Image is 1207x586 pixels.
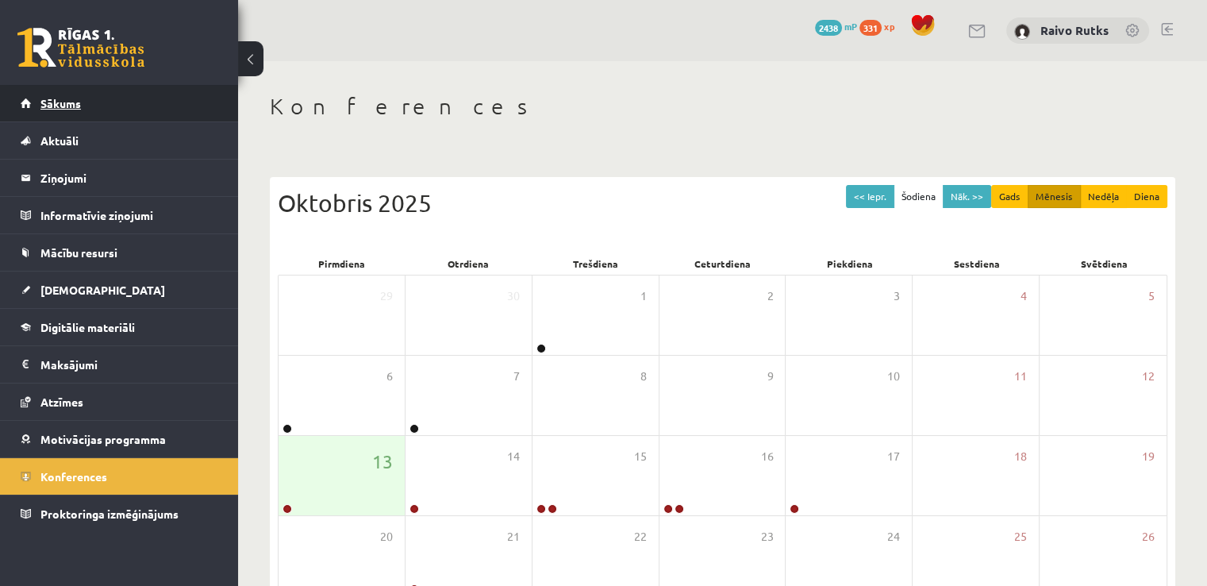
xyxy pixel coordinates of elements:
a: Maksājumi [21,346,218,383]
a: Digitālie materiāli [21,309,218,345]
span: 19 [1142,448,1155,465]
a: Rīgas 1. Tālmācības vidusskola [17,28,144,67]
button: << Iepr. [846,185,894,208]
span: mP [844,20,857,33]
a: Sākums [21,85,218,121]
span: 1 [640,287,647,305]
h1: Konferences [270,93,1175,120]
a: 331 xp [859,20,902,33]
span: Konferences [40,469,107,484]
span: 5 [1148,287,1155,305]
a: Motivācijas programma [21,421,218,457]
span: 6 [386,368,393,385]
img: Raivo Rutks [1014,24,1030,40]
button: Šodiena [894,185,944,208]
a: Informatīvie ziņojumi [21,197,218,233]
span: 26 [1142,528,1155,546]
button: Diena [1126,185,1167,208]
span: 8 [640,368,647,385]
span: 18 [1014,448,1027,465]
span: Motivācijas programma [40,432,166,446]
div: Otrdiena [405,253,532,275]
legend: Maksājumi [40,346,218,383]
span: 23 [760,528,773,546]
span: Mācību resursi [40,245,117,260]
div: Sestdiena [913,253,1040,275]
span: 20 [380,528,393,546]
legend: Informatīvie ziņojumi [40,197,218,233]
span: Sākums [40,96,81,110]
div: Oktobris 2025 [278,185,1167,221]
div: Ceturtdiena [659,253,786,275]
span: 22 [634,528,647,546]
div: Svētdiena [1040,253,1167,275]
div: Piekdiena [786,253,913,275]
a: Proktoringa izmēģinājums [21,495,218,532]
button: Nedēļa [1080,185,1127,208]
button: Mēnesis [1028,185,1081,208]
a: Mācību resursi [21,234,218,271]
button: Gads [991,185,1028,208]
span: 2438 [815,20,842,36]
a: 2438 mP [815,20,857,33]
a: Ziņojumi [21,160,218,196]
span: xp [884,20,894,33]
span: 331 [859,20,882,36]
span: 14 [507,448,520,465]
a: Aktuāli [21,122,218,159]
a: Raivo Rutks [1040,22,1109,38]
a: Konferences [21,458,218,495]
span: Aktuāli [40,133,79,148]
span: 9 [767,368,773,385]
span: 25 [1014,528,1027,546]
button: Nāk. >> [943,185,991,208]
span: 3 [894,287,900,305]
span: 7 [513,368,520,385]
span: [DEMOGRAPHIC_DATA] [40,283,165,297]
span: 17 [887,448,900,465]
span: 29 [380,287,393,305]
span: Proktoringa izmēģinājums [40,507,179,521]
span: 13 [372,448,393,475]
a: [DEMOGRAPHIC_DATA] [21,272,218,308]
span: 24 [887,528,900,546]
span: 11 [1014,368,1027,385]
div: Trešdiena [532,253,659,275]
span: 30 [507,287,520,305]
span: Digitālie materiāli [40,320,135,334]
span: 21 [507,528,520,546]
span: Atzīmes [40,395,83,409]
span: 15 [634,448,647,465]
span: 16 [760,448,773,465]
div: Pirmdiena [278,253,405,275]
a: Atzīmes [21,384,218,420]
span: 4 [1021,287,1027,305]
span: 2 [767,287,773,305]
span: 12 [1142,368,1155,385]
span: 10 [887,368,900,385]
legend: Ziņojumi [40,160,218,196]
